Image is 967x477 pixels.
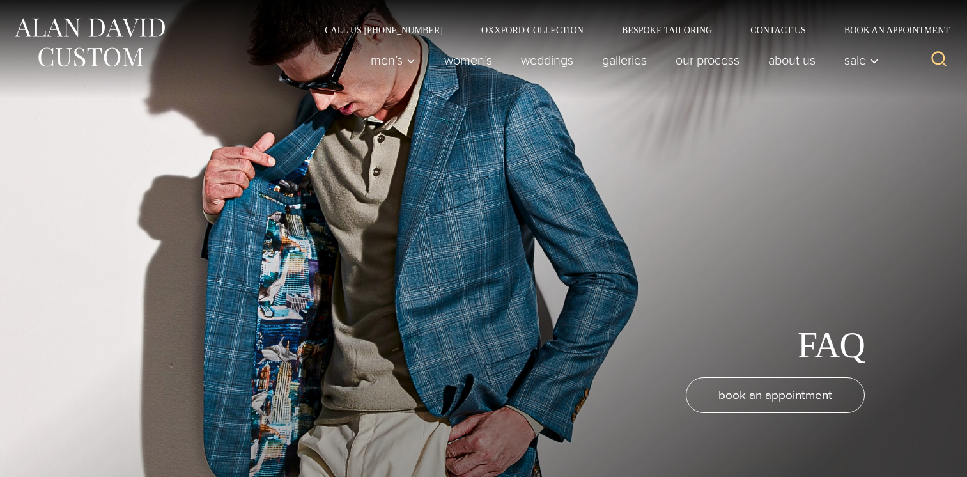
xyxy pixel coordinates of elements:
[306,26,954,35] nav: Secondary Navigation
[13,14,166,71] img: Alan David Custom
[462,26,603,35] a: Oxxford Collection
[844,54,879,66] span: Sale
[357,47,886,73] nav: Primary Navigation
[371,54,415,66] span: Men’s
[507,47,588,73] a: weddings
[924,45,954,75] button: View Search Form
[588,47,661,73] a: Galleries
[798,324,865,367] h1: FAQ
[731,26,825,35] a: Contact Us
[718,386,832,404] span: book an appointment
[686,377,865,413] a: book an appointment
[754,47,830,73] a: About Us
[825,26,954,35] a: Book an Appointment
[603,26,731,35] a: Bespoke Tailoring
[306,26,462,35] a: Call Us [PHONE_NUMBER]
[430,47,507,73] a: Women’s
[661,47,754,73] a: Our Process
